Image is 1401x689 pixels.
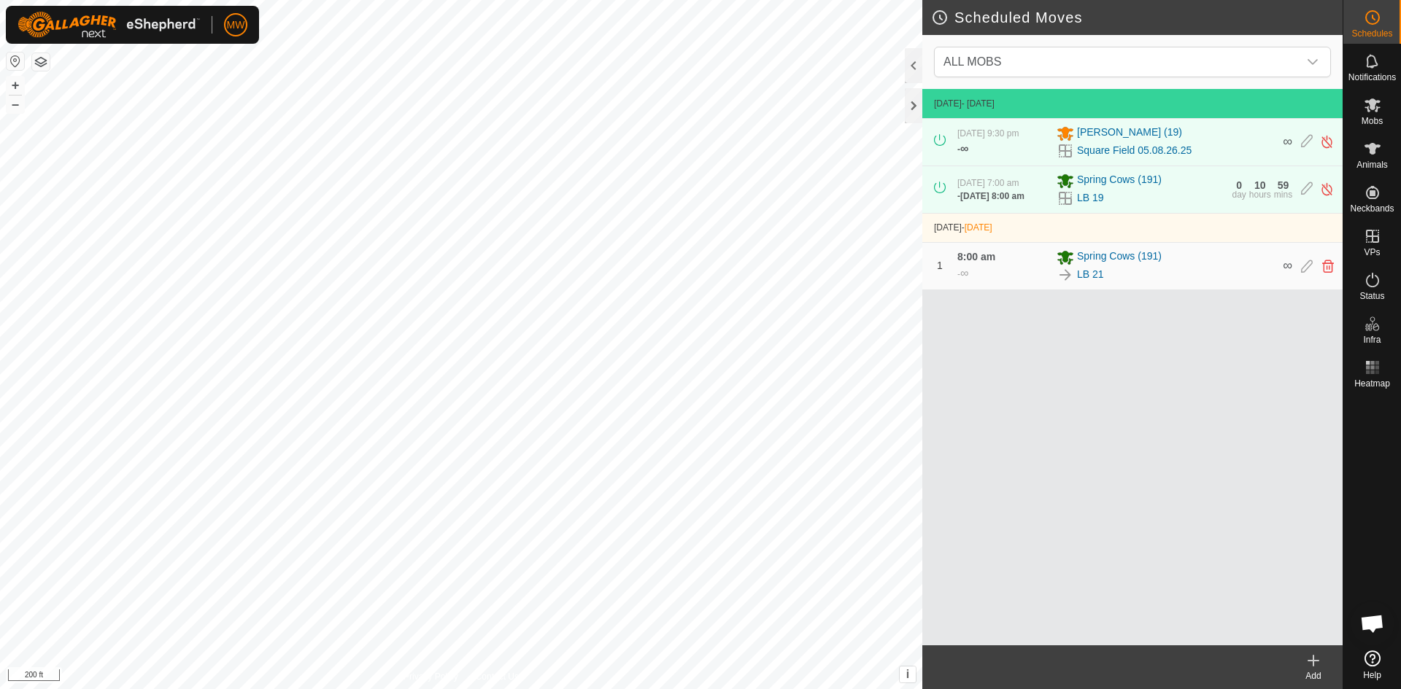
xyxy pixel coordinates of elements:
[1077,267,1104,282] a: LB 21
[1354,379,1390,388] span: Heatmap
[965,222,992,233] span: [DATE]
[1077,249,1162,266] span: Spring Cows (191)
[1351,602,1394,645] a: Open chat
[938,47,1298,77] span: ALL MOBS
[957,251,995,262] span: 8:00 am
[957,178,1019,188] span: [DATE] 7:00 am
[1362,117,1383,125] span: Mobs
[1236,180,1242,190] div: 0
[1077,125,1182,142] span: [PERSON_NAME] (19)
[1254,180,1266,190] div: 10
[1278,180,1289,190] div: 59
[1274,190,1292,199] div: mins
[934,222,962,233] span: [DATE]
[900,666,916,682] button: i
[1364,248,1380,257] span: VPs
[1283,258,1292,273] span: ∞
[957,265,968,282] div: -
[934,98,962,109] span: [DATE]
[1232,190,1246,199] div: day
[1249,190,1271,199] div: hours
[1351,29,1392,38] span: Schedules
[962,98,995,109] span: - [DATE]
[906,668,909,680] span: i
[7,52,24,70] button: Reset Map
[1343,645,1401,685] a: Help
[32,53,50,71] button: Map Layers
[943,55,1001,68] span: ALL MOBS
[1077,143,1192,158] a: Square Field 05.08.26.25
[957,140,968,157] div: -
[957,190,1024,203] div: -
[1320,182,1334,197] img: Turn off schedule move
[1348,73,1396,82] span: Notifications
[7,96,24,113] button: –
[960,267,968,279] span: ∞
[1283,134,1292,149] span: ∞
[1077,172,1162,190] span: Spring Cows (191)
[18,12,200,38] img: Gallagher Logo
[931,9,1343,26] h2: Scheduled Moves
[1363,335,1381,344] span: Infra
[962,222,992,233] span: -
[1298,47,1327,77] div: dropdown trigger
[957,128,1019,139] span: [DATE] 9:30 pm
[937,260,943,271] span: 1
[1077,190,1104,206] a: LB 19
[1350,204,1394,213] span: Neckbands
[1363,671,1381,680] span: Help
[476,670,519,683] a: Contact Us
[1057,266,1074,284] img: To
[404,670,458,683] a: Privacy Policy
[1320,134,1334,149] img: Turn off schedule move
[227,17,245,33] span: MW
[1359,292,1384,300] span: Status
[1356,160,1388,169] span: Animals
[960,191,1024,201] span: [DATE] 8:00 am
[1284,669,1343,682] div: Add
[7,77,24,94] button: +
[960,142,968,155] span: ∞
